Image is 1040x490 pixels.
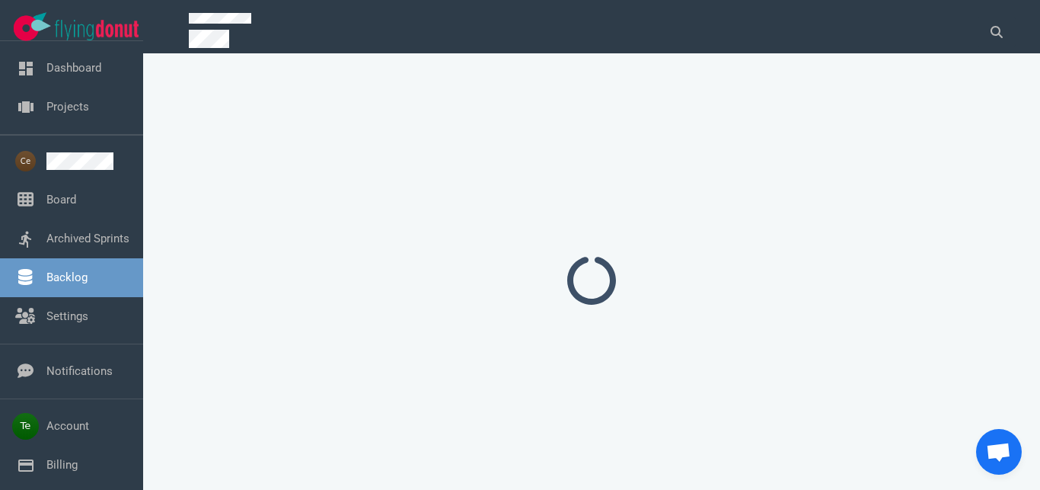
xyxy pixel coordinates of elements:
img: Flying Donut text logo [55,20,139,40]
a: Board [46,193,76,207]
a: Notifications [46,364,113,378]
a: Backlog [46,271,88,284]
a: Account [46,419,89,433]
a: Dashboard [46,61,101,75]
a: Billing [46,458,78,472]
a: Settings [46,309,88,323]
a: Projects [46,100,89,114]
a: Chat abierto [976,429,1022,475]
a: Archived Sprints [46,232,129,245]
